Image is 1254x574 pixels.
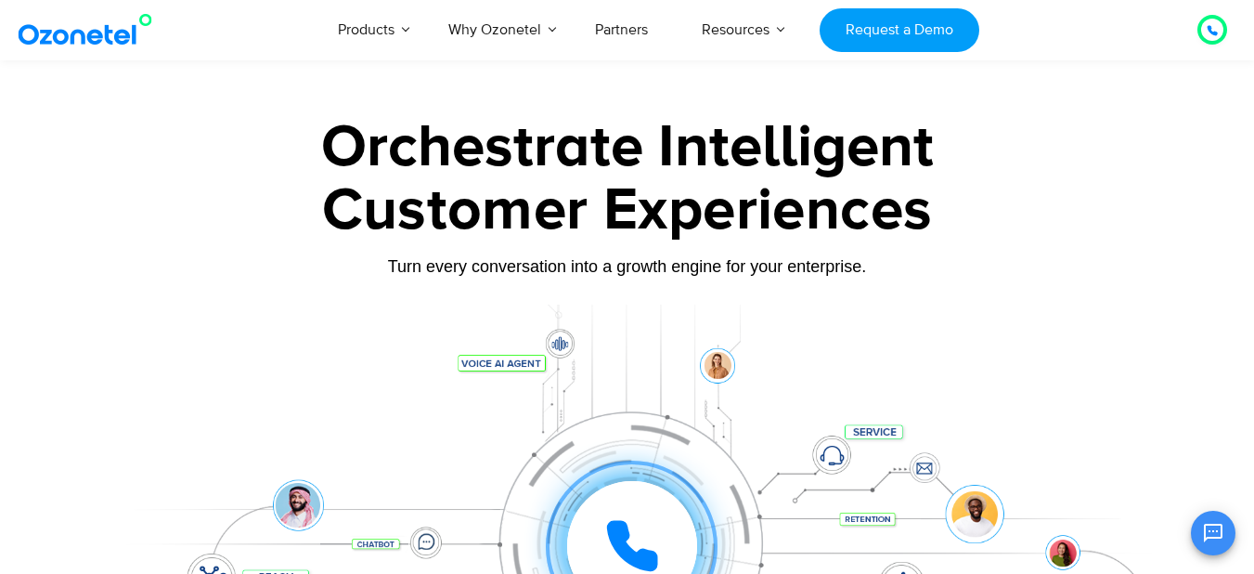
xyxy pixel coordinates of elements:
[1191,511,1235,555] button: Open chat
[47,166,1208,255] div: Customer Experiences
[47,256,1208,277] div: Turn every conversation into a growth engine for your enterprise.
[47,118,1208,177] div: Orchestrate Intelligent
[820,8,978,52] a: Request a Demo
